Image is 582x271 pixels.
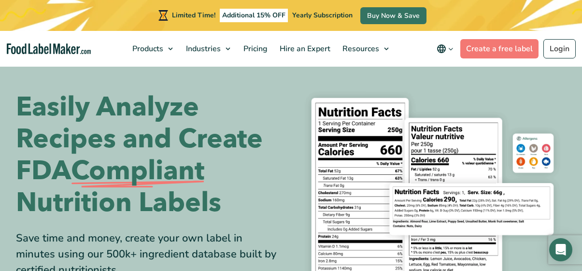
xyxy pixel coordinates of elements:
span: Additional 15% OFF [220,9,288,22]
span: Yearly Subscription [292,11,353,20]
span: Compliant [71,155,204,187]
h1: Easily Analyze Recipes and Create FDA Nutrition Labels [16,91,284,219]
a: Login [543,39,576,58]
a: Hire an Expert [274,31,334,67]
a: Products [127,31,178,67]
a: Create a free label [460,39,539,58]
span: Resources [340,43,380,54]
span: Hire an Expert [277,43,331,54]
a: Pricing [238,31,271,67]
a: Buy Now & Save [360,7,426,24]
span: Industries [183,43,222,54]
a: Resources [337,31,394,67]
span: Pricing [241,43,269,54]
div: Open Intercom Messenger [549,238,572,261]
a: Industries [180,31,235,67]
span: Products [129,43,164,54]
span: Limited Time! [172,11,215,20]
